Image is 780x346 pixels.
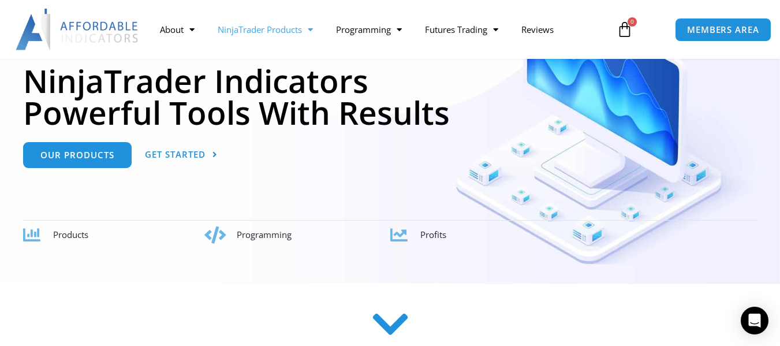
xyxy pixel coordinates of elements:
a: NinjaTrader Products [206,16,324,43]
span: MEMBERS AREA [687,25,759,34]
nav: Menu [148,16,609,43]
a: MEMBERS AREA [675,18,771,42]
img: LogoAI | Affordable Indicators – NinjaTrader [16,9,140,50]
a: Reviews [510,16,565,43]
a: Futures Trading [413,16,510,43]
a: 0 [599,13,650,46]
a: Programming [324,16,413,43]
h1: NinjaTrader Indicators Powerful Tools With Results [23,65,757,128]
a: Our Products [23,142,132,168]
span: 0 [628,17,637,27]
span: Profits [420,229,446,240]
span: Get Started [145,150,206,159]
a: About [148,16,206,43]
a: Get Started [145,142,218,168]
span: Programming [237,229,292,240]
span: Products [53,229,88,240]
div: Open Intercom Messenger [741,307,768,334]
span: Our Products [40,151,114,159]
